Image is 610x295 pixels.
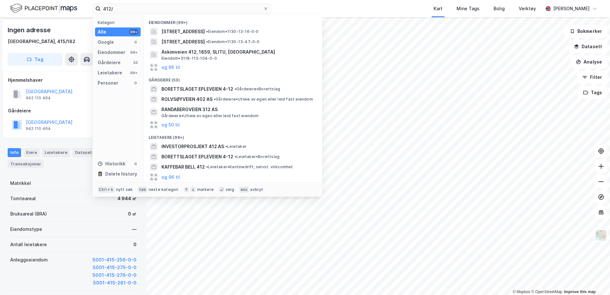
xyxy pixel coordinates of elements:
div: Verktøy [519,5,536,12]
span: INVESTORPROSJEKT 412 AS [161,143,224,150]
div: Bolig [494,5,505,12]
div: Gårdeiere [8,107,139,115]
button: og 96 til [161,64,180,71]
span: • [206,164,208,169]
div: Datasett [72,148,104,157]
div: Alle [98,28,106,36]
div: Bruksareal (BRA) [10,210,47,218]
div: 0 [133,241,137,248]
div: — [132,225,137,233]
div: Google [98,38,114,46]
img: Z [595,229,607,241]
div: 99+ [129,29,138,34]
span: KAFFEBAR BELL 412 [161,163,205,171]
span: Eiendom • 1130-13-16-0-0 [206,29,259,34]
div: Leietakere [98,69,122,77]
div: velg [226,187,234,192]
span: [STREET_ADDRESS] [161,28,205,35]
div: Matrikkel [10,179,31,187]
button: 5001-415-276-0-0 [93,271,137,279]
span: ROLVSØYVEIEN 402 AS [161,95,212,103]
div: nytt søk [116,187,133,192]
span: Gårdeiere • Borettslag [234,87,280,92]
div: Kontrollprogram for chat [578,264,610,295]
div: Eiendomstype [10,225,42,233]
div: 99+ [129,70,138,75]
div: Info [8,148,21,157]
a: Mapbox [513,290,530,294]
div: Gårdeiere [98,59,121,66]
iframe: Chat Widget [578,264,610,295]
button: og 96 til [161,173,180,181]
div: 99+ [129,50,138,55]
button: Bokmerker [564,25,607,38]
span: Leietaker • Borettslag [234,154,279,159]
span: • [206,29,208,34]
button: og 50 til [161,121,180,129]
span: • [206,39,208,44]
a: OpenStreetMap [531,290,562,294]
div: 0 [133,80,138,86]
div: [GEOGRAPHIC_DATA], 415/182 [8,38,75,45]
div: neste kategori [149,187,179,192]
div: Personer [98,79,118,87]
input: Søk på adresse, matrikkel, gårdeiere, leietakere eller personer [100,4,263,13]
div: avbryt [250,187,263,192]
div: Kart [434,5,443,12]
div: 942 110 464 [26,95,51,101]
a: Improve this map [564,290,596,294]
div: Leietakere (99+) [144,130,322,141]
div: Tomteareal [10,195,36,202]
div: Eiere [24,148,40,157]
button: Filter [577,71,607,84]
div: Leietakere [42,148,70,157]
span: RANDABERGVEIEN 312 AS [161,106,315,113]
img: logo.f888ab2527a4732fd821a326f86c7f29.svg [10,3,77,14]
div: Ctrl + k [98,186,115,193]
div: tab [138,186,147,193]
div: markere [197,187,214,192]
div: 53 [133,60,138,65]
span: [STREET_ADDRESS] [161,38,205,46]
button: 5001-415-275-0-0 [93,264,137,271]
div: Hjemmelshaver [8,76,139,84]
div: Transaksjoner [8,160,44,168]
span: Eiendom • 3118-113-104-0-0 [161,56,217,61]
div: Mine Tags [457,5,480,12]
span: Eiendom • 1130-13-47-0-0 [206,39,260,44]
span: Gårdeiere • Utleie av egen eller leid fast eiendom [161,113,259,118]
button: Tags [578,86,607,99]
div: Eiendommer [98,49,125,56]
button: Tag [8,53,63,66]
div: 0 [133,161,138,166]
span: • [234,154,236,159]
div: Ingen adresse [8,25,52,35]
span: Leietaker [225,144,247,149]
div: [PERSON_NAME] [553,5,590,12]
div: 0 [133,40,138,45]
span: • [234,87,236,91]
div: Eiendommer (99+) [144,15,322,26]
div: Delete history [105,170,137,178]
span: • [214,97,216,102]
div: Antall leietakere [10,241,47,248]
div: esc [239,186,249,193]
span: BORETTSLAGET EPLEVEIEN 4-12 [161,153,233,161]
span: Leietaker • Kantinedrift, selvst. virksomhet [206,164,293,170]
span: Askimveien 412, 1859, SLITU, [GEOGRAPHIC_DATA] [161,48,315,56]
span: BORETTSLAGET EPLEVEIEN 4-12 [161,85,233,93]
button: Datasett [569,40,607,53]
div: 0 ㎡ [128,210,137,218]
div: Historikk [98,160,125,168]
div: 4 944 ㎡ [117,195,137,202]
div: Anleggseiendom [10,256,48,264]
span: Gårdeiere • Utleie av egen eller leid fast eiendom [214,97,313,102]
div: Gårdeiere (53) [144,72,322,84]
div: Kategori [98,20,141,25]
button: Analyse [570,56,607,68]
div: 942 110 464 [26,126,51,131]
button: 5001-415-256-0-0 [93,256,137,264]
span: • [225,144,227,149]
button: 5001-415-281-0-0 [93,279,137,287]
